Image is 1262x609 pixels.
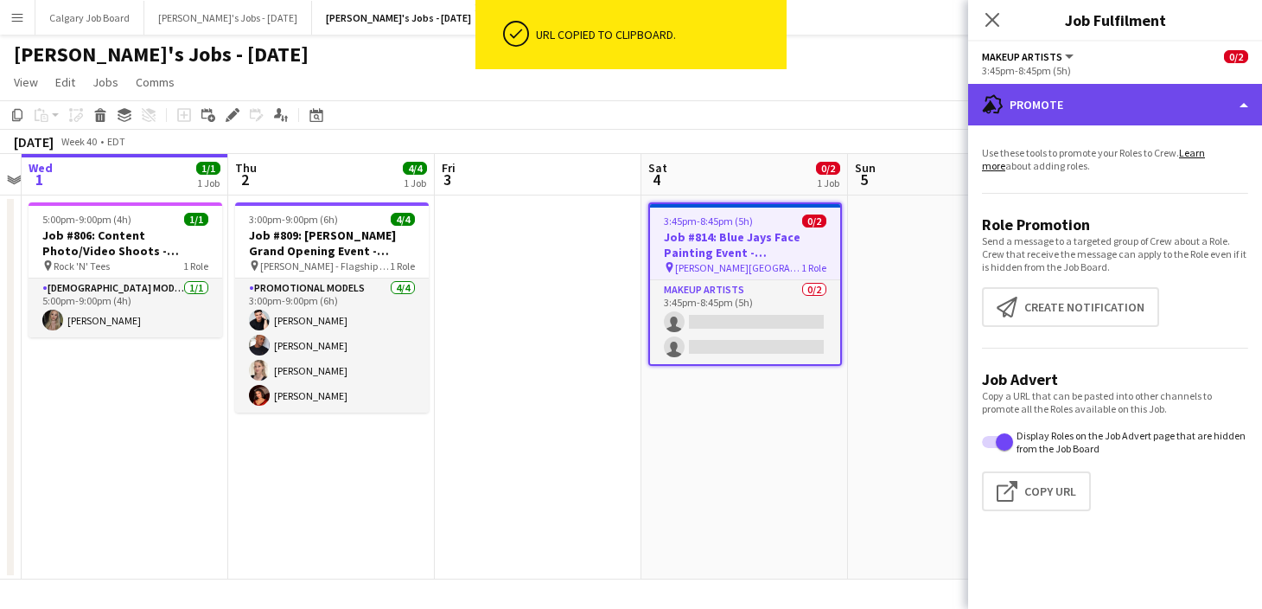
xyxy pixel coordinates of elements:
[536,27,780,42] div: URL copied to clipboard.
[57,135,100,148] span: Week 40
[48,71,82,93] a: Edit
[35,1,144,35] button: Calgary Job Board
[817,176,839,189] div: 1 Job
[403,162,427,175] span: 4/4
[14,74,38,90] span: View
[982,215,1248,234] h3: Role Promotion
[1224,50,1248,63] span: 0/2
[968,84,1262,125] div: Promote
[54,260,110,272] span: Rock 'N' Tees
[144,1,312,35] button: [PERSON_NAME]'s Jobs - [DATE]
[260,260,390,272] span: ‭[PERSON_NAME] - Flagship Boutique
[442,160,456,176] span: Fri
[648,202,842,366] app-job-card: 3:45pm-8:45pm (5h)0/2Job #814: Blue Jays Face Painting Event - [GEOGRAPHIC_DATA] [PERSON_NAME][GE...
[42,213,131,226] span: 5:00pm-9:00pm (4h)
[982,389,1248,415] p: Copy a URL that can be pasted into other channels to promote all the Roles available on this Job.
[855,160,876,176] span: Sun
[14,42,309,67] h1: [PERSON_NAME]'s Jobs - [DATE]
[29,279,222,337] app-card-role: [DEMOGRAPHIC_DATA] Model1/15:00pm-9:00pm (4h)[PERSON_NAME]
[439,170,456,189] span: 3
[982,64,1248,77] div: 3:45pm-8:45pm (5h)
[183,260,208,272] span: 1 Role
[648,160,667,176] span: Sat
[801,261,826,274] span: 1 Role
[982,471,1091,511] button: Copy Url
[249,213,338,226] span: 3:00pm-9:00pm (6h)
[235,202,429,413] app-job-card: 3:00pm-9:00pm (6h)4/4Job #809: [PERSON_NAME] Grand Opening Event - [GEOGRAPHIC_DATA] ‭[PERSON_NAM...
[7,71,45,93] a: View
[197,176,220,189] div: 1 Job
[664,215,753,228] span: 3:45pm-8:45pm (5h)
[852,170,876,189] span: 5
[29,202,222,337] app-job-card: 5:00pm-9:00pm (4h)1/1Job #806: Content Photo/Video Shoots - [PERSON_NAME] Rock 'N' Tees1 Role[DEM...
[235,279,429,413] app-card-role: Promotional Models4/43:00pm-9:00pm (6h)[PERSON_NAME][PERSON_NAME][PERSON_NAME][PERSON_NAME]
[129,71,182,93] a: Comms
[802,215,826,228] span: 0/2
[14,133,54,151] div: [DATE]
[233,170,257,189] span: 2
[136,74,175,90] span: Comms
[184,213,208,226] span: 1/1
[391,213,415,226] span: 4/4
[816,162,840,175] span: 0/2
[675,261,801,274] span: [PERSON_NAME][GEOGRAPHIC_DATA] - Gate 7
[982,287,1159,327] button: Create notification
[235,228,429,259] h3: Job #809: [PERSON_NAME] Grand Opening Event - [GEOGRAPHIC_DATA]
[312,1,486,35] button: [PERSON_NAME]'s Jobs - [DATE]
[1013,429,1248,455] label: Display Roles on the Job Advert page that are hidden from the Job Board
[26,170,53,189] span: 1
[55,74,75,90] span: Edit
[982,234,1248,273] p: Send a message to a targeted group of Crew about a Role. Crew that receive the message can apply ...
[650,280,840,364] app-card-role: Makeup Artists0/23:45pm-8:45pm (5h)
[390,260,415,272] span: 1 Role
[968,9,1262,31] h3: Job Fulfilment
[646,170,667,189] span: 4
[982,50,1076,63] button: Makeup Artists
[982,50,1062,63] span: Makeup Artists
[404,176,426,189] div: 1 Job
[29,160,53,176] span: Wed
[982,146,1205,172] a: Learn more
[982,369,1248,389] h3: Job Advert
[650,229,840,260] h3: Job #814: Blue Jays Face Painting Event - [GEOGRAPHIC_DATA]
[196,162,220,175] span: 1/1
[29,228,222,259] h3: Job #806: Content Photo/Video Shoots - [PERSON_NAME]
[235,160,257,176] span: Thu
[107,135,125,148] div: EDT
[86,71,125,93] a: Jobs
[92,74,118,90] span: Jobs
[982,146,1248,172] p: Use these tools to promote your Roles to Crew. about adding roles.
